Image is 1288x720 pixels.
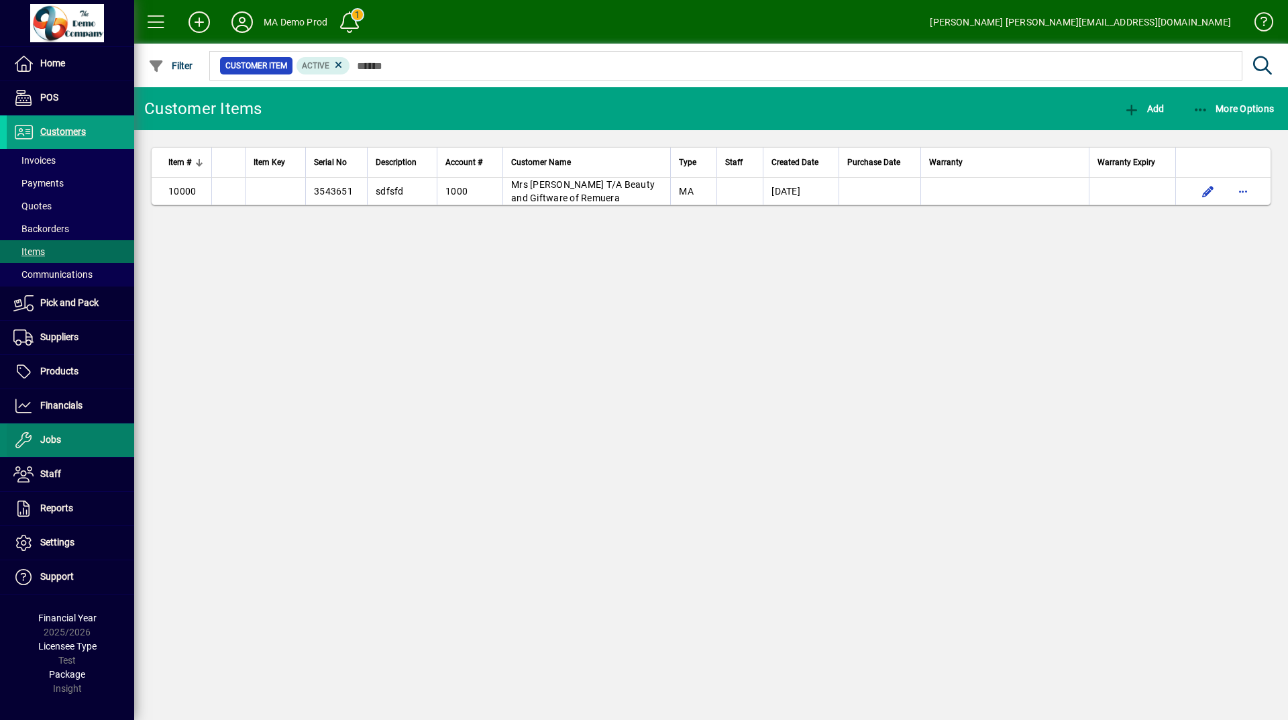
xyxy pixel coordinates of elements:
div: Customer Items [144,98,262,119]
span: More Options [1193,103,1275,114]
div: Account # [445,155,494,170]
div: Staff [725,155,755,170]
div: Customer Name [511,155,662,170]
a: Backorders [7,217,134,240]
mat-chip: Activation Status: Active [297,57,350,74]
span: Customers [40,126,86,137]
a: Home [7,47,134,81]
span: Package [49,669,85,680]
span: Created Date [771,155,818,170]
div: Type [679,155,708,170]
div: Description [376,155,429,170]
span: Jobs [40,434,61,445]
a: Support [7,560,134,594]
a: Suppliers [7,321,134,354]
a: POS [7,81,134,115]
button: More options [1232,181,1254,202]
div: Serial No [314,155,359,170]
span: Invoices [13,155,56,166]
span: Description [376,155,417,170]
div: Item # [168,155,203,170]
span: sdfsfd [376,186,404,197]
span: Backorders [13,223,69,234]
a: Knowledge Base [1244,3,1271,46]
span: Financial Year [38,613,97,623]
a: Invoices [7,149,134,172]
a: Communications [7,263,134,286]
span: 3543651 [314,186,353,197]
button: Filter [145,54,197,78]
button: Profile [221,10,264,34]
button: Edit [1197,181,1219,202]
span: Items [13,246,45,257]
a: Pick and Pack [7,287,134,320]
span: Mrs [PERSON_NAME] T/A Beauty and Giftware of Remuera [511,179,655,203]
span: Settings [40,537,74,548]
span: Staff [40,468,61,479]
button: More Options [1189,97,1278,121]
span: Account # [445,155,482,170]
span: Support [40,571,74,582]
a: Products [7,355,134,389]
span: Warranty [929,155,963,170]
div: Purchase Date [847,155,912,170]
a: Staff [7,458,134,491]
a: Reports [7,492,134,525]
span: Reports [40,503,73,513]
span: Licensee Type [38,641,97,652]
div: Item Key [254,155,297,170]
span: Add [1124,103,1164,114]
span: Home [40,58,65,68]
span: Purchase Date [847,155,900,170]
span: Customer Item [225,59,287,72]
span: Financials [40,400,83,411]
span: Filter [148,60,193,71]
span: Pick and Pack [40,297,99,308]
span: Warranty Expiry [1097,155,1155,170]
span: Customer Name [511,155,571,170]
span: Item # [168,155,191,170]
span: Products [40,366,78,376]
button: Add [1120,97,1167,121]
span: Item Key [254,155,285,170]
a: Items [7,240,134,263]
a: Payments [7,172,134,195]
div: Warranty Expiry [1097,155,1167,170]
span: Type [679,155,696,170]
td: [DATE] [763,178,839,205]
span: Active [302,61,329,70]
a: Quotes [7,195,134,217]
span: Communications [13,269,93,280]
div: Created Date [771,155,830,170]
div: Warranty [929,155,1080,170]
a: Settings [7,526,134,560]
span: Suppliers [40,331,78,342]
div: MA Demo Prod [264,11,327,33]
span: MA [679,186,694,197]
span: Staff [725,155,743,170]
button: Add [178,10,221,34]
span: 1000 [445,186,468,197]
a: Jobs [7,423,134,457]
span: Serial No [314,155,347,170]
span: POS [40,92,58,103]
span: Payments [13,178,64,189]
a: Financials [7,389,134,423]
div: [PERSON_NAME] [PERSON_NAME][EMAIL_ADDRESS][DOMAIN_NAME] [930,11,1231,33]
span: 10000 [168,186,196,197]
span: Quotes [13,201,52,211]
